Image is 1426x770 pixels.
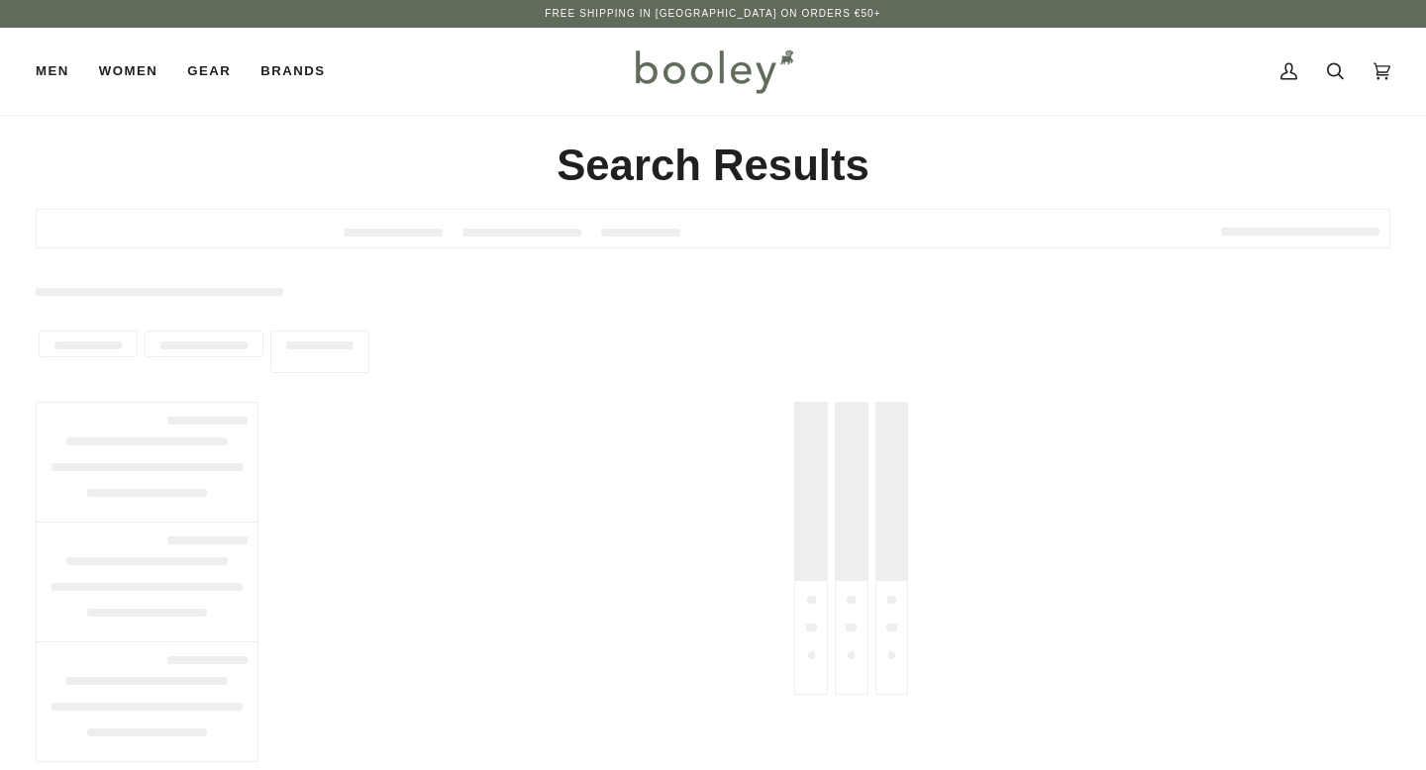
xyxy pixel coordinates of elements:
span: Women [99,61,157,81]
a: Women [84,28,172,115]
img: Booley [627,43,800,100]
span: Gear [187,61,231,81]
h2: Search Results [36,139,1390,193]
a: Men [36,28,84,115]
span: Brands [260,61,325,81]
span: Men [36,61,69,81]
a: Brands [246,28,340,115]
a: Gear [172,28,246,115]
p: Free Shipping in [GEOGRAPHIC_DATA] on Orders €50+ [545,6,880,22]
